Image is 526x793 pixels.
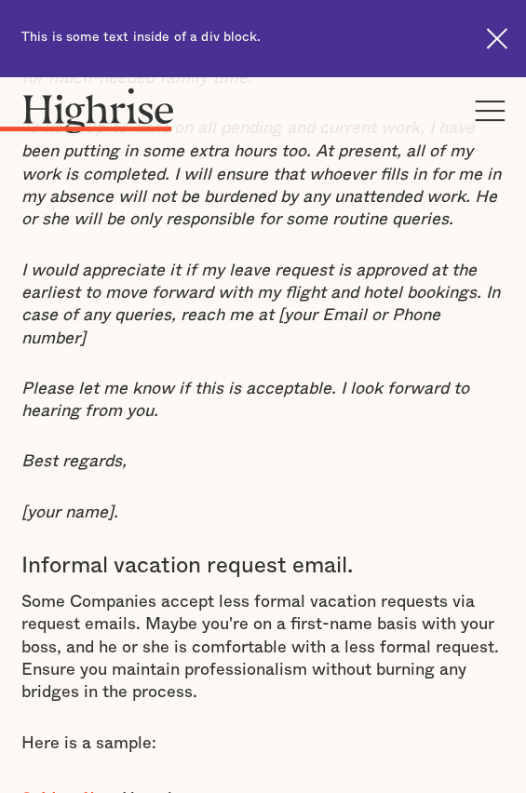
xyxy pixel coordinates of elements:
p: Some Companies accept less formal vacation requests via request emails. Maybe you're on a first-n... [21,590,505,703]
em: [your name]. [21,504,118,520]
img: Cross icon [486,28,507,49]
h3: Informal vacation request email. [21,551,505,579]
em: I would appreciate it if my leave request is approved at the earliest to move forward with my fli... [21,262,500,346]
em: To keep up-to-date on all pending and current work, I have been putting in some extra hours too. ... [21,120,501,227]
p: Here is a sample: [21,732,505,754]
em: Please let me know if this is acceptable. I look forward to hearing from you. [21,380,469,419]
em: Best regards, [21,452,127,469]
img: Highrise logo [21,87,175,133]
